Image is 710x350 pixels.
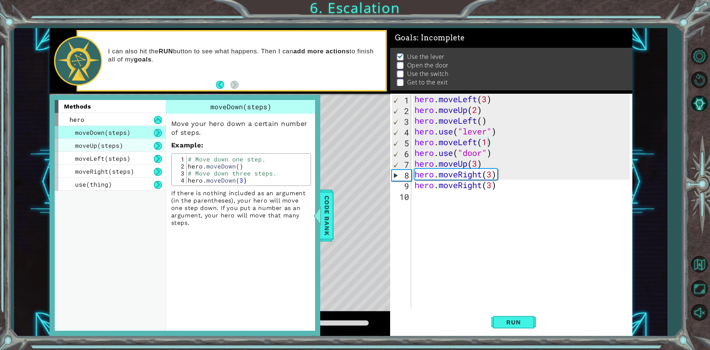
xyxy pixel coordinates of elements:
button: Restart Level [689,69,710,91]
div: 3 [392,116,411,127]
div: 2 [392,106,411,116]
span: Code Bank [321,193,333,238]
div: 5 [392,138,411,149]
p: Use the switch [407,70,449,78]
div: methods [55,100,166,113]
img: Check mark for checkbox [397,53,404,59]
strong: RUN [159,48,173,55]
div: 7 [392,159,411,170]
button: Back to Map [689,254,710,275]
span: moveRight(steps) [75,167,134,175]
button: Level Options [689,46,710,67]
button: Next [230,81,239,89]
span: Example [171,141,201,149]
p: Get to the exit [407,78,447,86]
a: Back to Map [689,253,710,277]
div: 9 [392,181,411,191]
div: moveDown(steps) [166,100,316,114]
strong: : [171,141,203,149]
div: 4 [392,127,411,138]
span: moveDown(steps) [75,129,131,136]
div: 3 [173,170,187,177]
div: 6 [392,149,411,159]
div: 1 [173,156,187,163]
p: Open the door [407,61,449,69]
div: 4 [173,177,187,184]
p: If there is nothing included as an argument (in the parentheses), your hero will move one step do... [171,190,311,227]
div: 10 [392,191,411,202]
button: Back [216,81,230,89]
div: 8 [392,170,411,181]
span: moveLeft(steps) [75,154,131,162]
button: Shift+Enter: Run current code. [491,310,536,334]
p: I can also hit the button to see what happens. Then I can to finish all of my . [108,47,380,64]
div: 2 [173,163,187,170]
button: Unmute [689,302,710,323]
button: Maximize Browser [689,278,710,300]
strong: add more actions [293,48,349,55]
span: use(thing) [75,180,112,188]
p: Use the lever [407,53,444,61]
span: Run [499,319,528,326]
span: moveUp(steps) [75,141,123,149]
p: Move your hero down a certain number of steps. [171,119,311,137]
div: 1 [392,95,411,106]
span: Goals [395,33,465,43]
span: : Incomplete [417,33,464,42]
span: moveDown(steps) [210,102,271,111]
button: AI Hint [689,93,710,114]
span: methods [64,103,91,110]
strong: goals [134,56,152,63]
span: hero [70,116,84,123]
